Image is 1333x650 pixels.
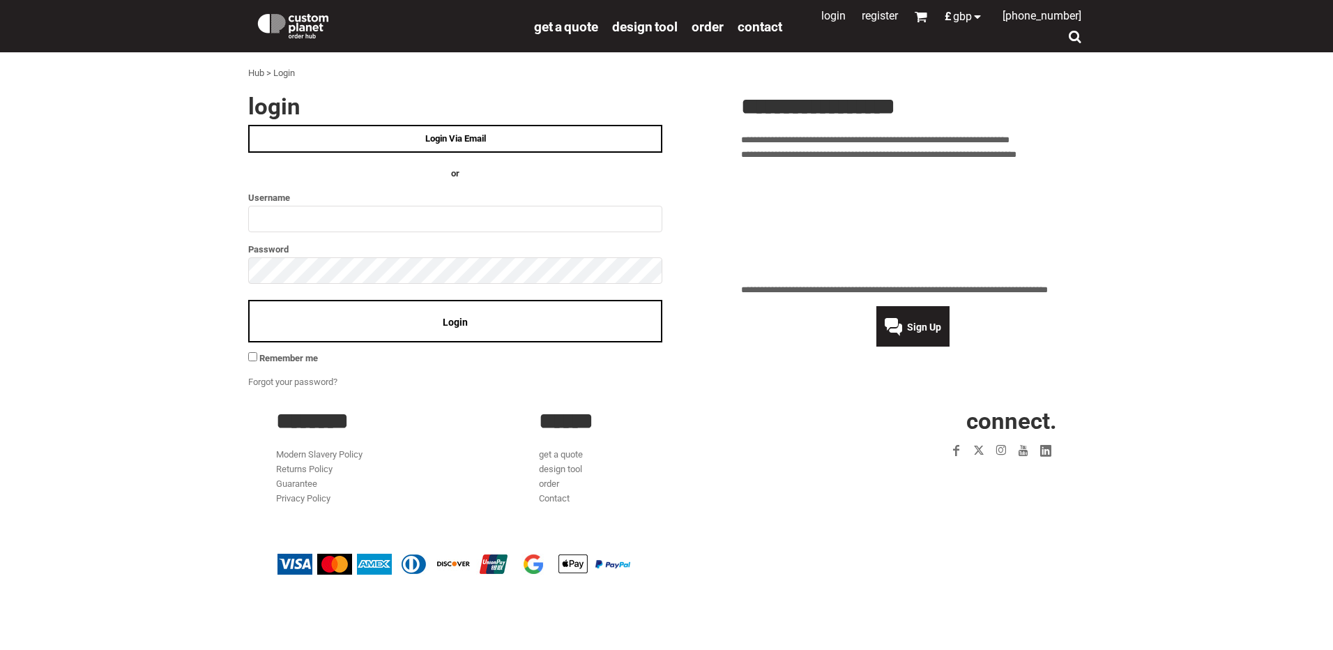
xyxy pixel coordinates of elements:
[248,241,662,257] label: Password
[539,449,583,460] a: get a quote
[556,554,591,575] img: Apple Pay
[248,95,662,118] h2: Login
[276,493,330,504] a: Privacy Policy
[539,493,570,504] a: Contact
[534,19,598,35] span: get a quote
[738,18,782,34] a: Contact
[595,560,630,568] img: PayPal
[443,317,468,328] span: Login
[276,464,333,474] a: Returns Policy
[738,19,782,35] span: Contact
[248,167,662,181] h4: OR
[539,464,582,474] a: design tool
[277,554,312,575] img: Visa
[248,68,264,78] a: Hub
[953,11,972,22] span: GBP
[397,554,432,575] img: Diners Club
[259,353,318,363] span: Remember me
[612,18,678,34] a: design tool
[516,554,551,575] img: Google Pay
[276,478,317,489] a: Guarantee
[821,9,846,22] a: Login
[862,9,898,22] a: Register
[248,352,257,361] input: Remember me
[741,170,1085,275] iframe: Customer reviews powered by Trustpilot
[248,190,662,206] label: Username
[276,449,363,460] a: Modern Slavery Policy
[255,10,331,38] img: Custom Planet
[266,66,271,81] div: >
[539,478,559,489] a: order
[317,554,352,575] img: Mastercard
[534,18,598,34] a: get a quote
[273,66,295,81] div: Login
[864,470,1057,487] iframe: Customer reviews powered by Trustpilot
[425,133,486,144] span: Login Via Email
[476,554,511,575] img: China UnionPay
[945,11,953,22] span: £
[248,125,662,153] a: Login Via Email
[802,409,1057,432] h2: CONNECT.
[357,554,392,575] img: American Express
[248,377,337,387] a: Forgot your password?
[692,19,724,35] span: order
[248,3,527,45] a: Custom Planet
[907,322,941,333] span: Sign Up
[692,18,724,34] a: order
[612,19,678,35] span: design tool
[436,554,471,575] img: Discover
[1003,9,1081,22] span: [PHONE_NUMBER]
